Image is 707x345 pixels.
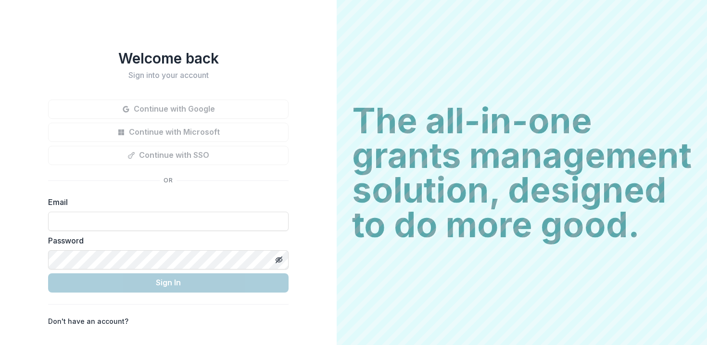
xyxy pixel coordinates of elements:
[48,71,289,80] h2: Sign into your account
[48,100,289,119] button: Continue with Google
[48,146,289,165] button: Continue with SSO
[48,50,289,67] h1: Welcome back
[48,123,289,142] button: Continue with Microsoft
[48,196,283,208] label: Email
[48,273,289,293] button: Sign In
[48,316,128,326] p: Don't have an account?
[48,235,283,246] label: Password
[271,252,287,268] button: Toggle password visibility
